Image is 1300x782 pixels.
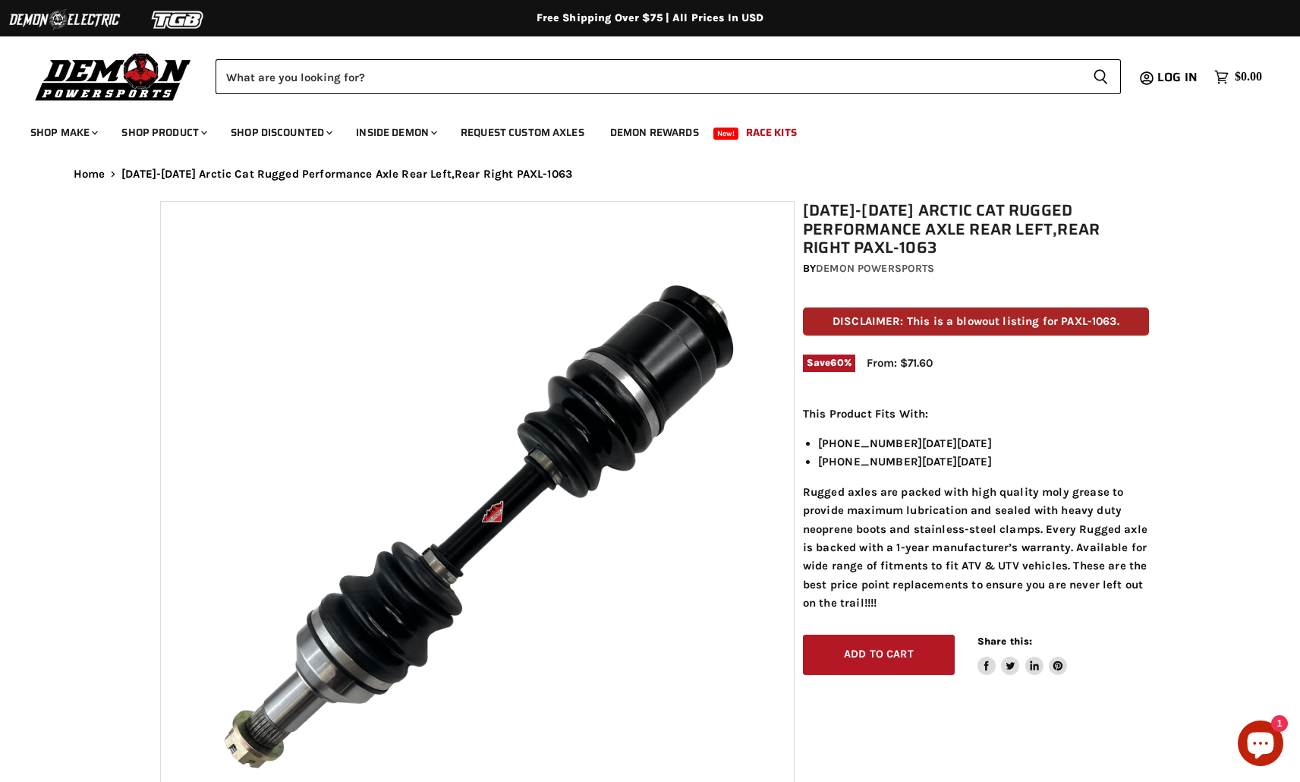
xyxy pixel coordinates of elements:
[121,168,572,181] span: [DATE]-[DATE] Arctic Cat Rugged Performance Axle Rear Left,Rear Right PAXL-1063
[803,405,1149,423] p: This Product Fits With:
[977,635,1068,675] aside: Share this:
[1157,68,1198,87] span: Log in
[1207,66,1270,88] a: $0.00
[1235,70,1262,84] span: $0.00
[977,635,1032,647] span: Share this:
[121,5,235,34] img: TGB Logo 2
[219,117,342,148] a: Shop Discounted
[8,5,121,34] img: Demon Electric Logo 2
[713,128,739,140] span: New!
[345,117,446,148] a: Inside Demon
[803,307,1149,336] p: DISCLAIMER: This is a blowout listing for PAXL-1063.
[867,356,933,370] span: From: $71.60
[43,11,1258,25] div: Free Shipping Over $75 | All Prices In USD
[735,117,808,148] a: Race Kits
[803,260,1149,277] div: by
[816,262,934,275] a: Demon Powersports
[216,59,1081,94] input: Search
[1081,59,1121,94] button: Search
[74,168,105,181] a: Home
[599,117,710,148] a: Demon Rewards
[803,201,1149,257] h1: [DATE]-[DATE] Arctic Cat Rugged Performance Axle Rear Left,Rear Right PAXL-1063
[30,49,197,103] img: Demon Powersports
[844,648,914,661] span: Add to cart
[803,635,955,675] button: Add to cart
[818,434,1149,452] li: [PHONE_NUMBER][DATE][DATE]
[216,59,1121,94] form: Product
[1150,71,1207,84] a: Log in
[19,111,1258,148] ul: Main menu
[43,168,1258,181] nav: Breadcrumbs
[110,117,216,148] a: Shop Product
[830,357,843,368] span: 60
[803,355,855,371] span: Save %
[818,452,1149,471] li: [PHONE_NUMBER][DATE][DATE]
[803,405,1149,613] div: Rugged axles are packed with high quality moly grease to provide maximum lubrication and sealed w...
[19,117,107,148] a: Shop Make
[449,117,596,148] a: Request Custom Axles
[1233,721,1288,770] inbox-online-store-chat: Shopify online store chat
